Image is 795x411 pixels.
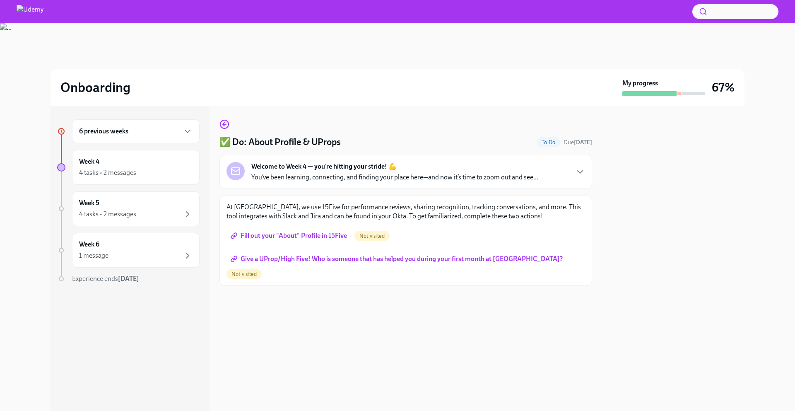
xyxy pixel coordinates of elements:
[226,251,569,267] a: Give a UProp/High Five! Who is someone that has helped you during your first month at [GEOGRAPHIC...
[79,251,108,260] div: 1 message
[17,5,43,18] img: Udemy
[232,255,563,263] span: Give a UProp/High Five! Who is someone that has helped you during your first month at [GEOGRAPHIC...
[57,191,200,226] a: Week 54 tasks • 2 messages
[574,139,592,146] strong: [DATE]
[79,157,99,166] h6: Week 4
[251,173,538,182] p: You’ve been learning, connecting, and finding your place here—and now it’s time to zoom out and s...
[79,210,136,219] div: 4 tasks • 2 messages
[57,150,200,185] a: Week 44 tasks • 2 messages
[226,271,262,277] span: Not visited
[226,203,585,221] p: At [GEOGRAPHIC_DATA], we use 15Five for performance reviews, sharing recognition, tracking conver...
[251,162,397,171] strong: Welcome to Week 4 — you’re hitting your stride! 💪
[57,233,200,268] a: Week 61 message
[79,127,128,136] h6: 6 previous weeks
[226,227,353,244] a: Fill out your "About" Profile in 15Five
[354,233,390,239] span: Not visited
[232,232,347,240] span: Fill out your "About" Profile in 15Five
[118,275,139,283] strong: [DATE]
[79,198,99,208] h6: Week 5
[712,80,735,95] h3: 67%
[79,168,136,177] div: 4 tasks • 2 messages
[537,139,560,145] span: To Do
[72,275,139,283] span: Experience ends
[622,79,658,88] strong: My progress
[60,79,130,96] h2: Onboarding
[564,138,592,146] span: September 6th, 2025 08:00
[79,240,99,249] h6: Week 6
[564,139,592,146] span: Due
[72,119,200,143] div: 6 previous weeks
[219,136,341,148] h4: ✅ Do: About Profile & UProps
